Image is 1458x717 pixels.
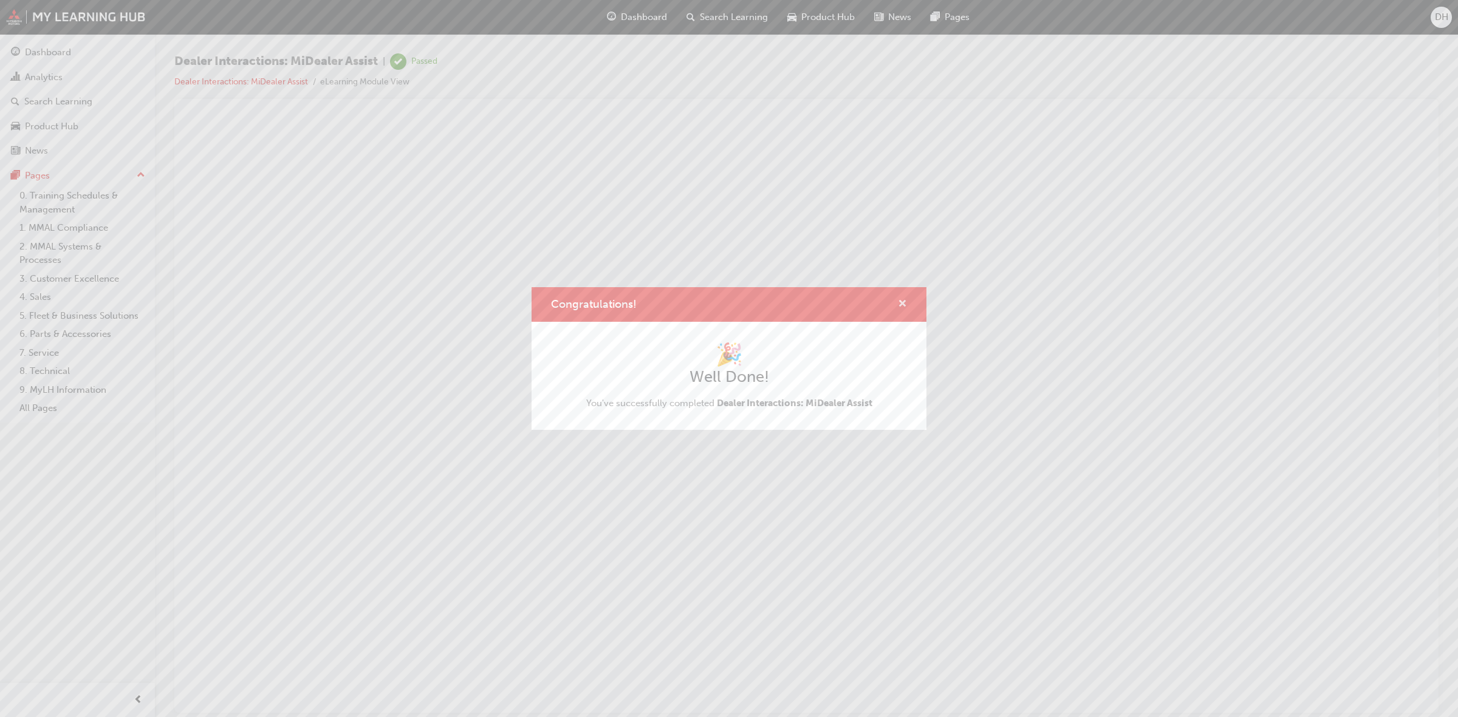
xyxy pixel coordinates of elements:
[717,398,872,409] span: Dealer Interactions: MiDealer Assist
[586,367,872,387] h2: Well Done!
[551,297,637,311] span: Congratulations!
[898,299,907,310] span: cross-icon
[532,287,926,429] div: Congratulations!
[5,182,1240,203] div: 👋 Bye!
[586,396,872,410] span: You've successfully completed
[586,341,872,368] h1: 🎉
[898,297,907,312] button: cross-icon
[5,216,1240,229] div: You may now leave this page.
